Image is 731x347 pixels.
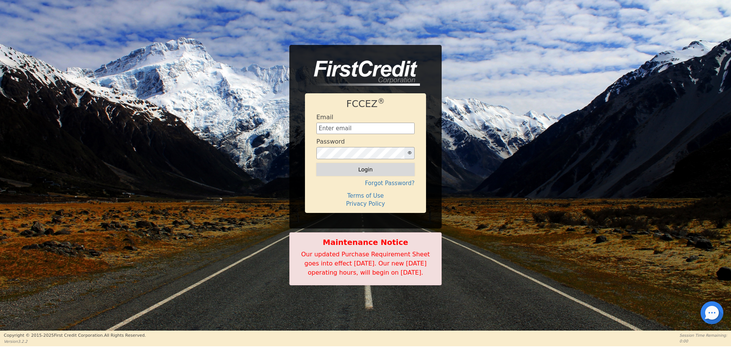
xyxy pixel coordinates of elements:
h4: Password [316,138,345,145]
sup: ® [378,97,385,105]
span: Our updated Purchase Requirement Sheet goes into effect [DATE]. Our new [DATE] operating hours, w... [301,251,430,276]
p: Copyright © 2015- 2025 First Credit Corporation. [4,333,146,339]
span: All Rights Reserved. [104,333,146,338]
h4: Email [316,114,333,121]
input: password [316,147,405,159]
input: Enter email [316,123,415,134]
p: Version 3.2.2 [4,339,146,344]
h4: Forgot Password? [316,180,415,187]
h1: FCCEZ [316,98,415,110]
b: Maintenance Notice [294,237,437,248]
p: Session Time Remaining: [680,333,727,338]
h4: Terms of Use [316,192,415,199]
h4: Privacy Policy [316,200,415,207]
button: Login [316,163,415,176]
img: logo-CMu_cnol.png [305,61,420,86]
p: 0:00 [680,338,727,344]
